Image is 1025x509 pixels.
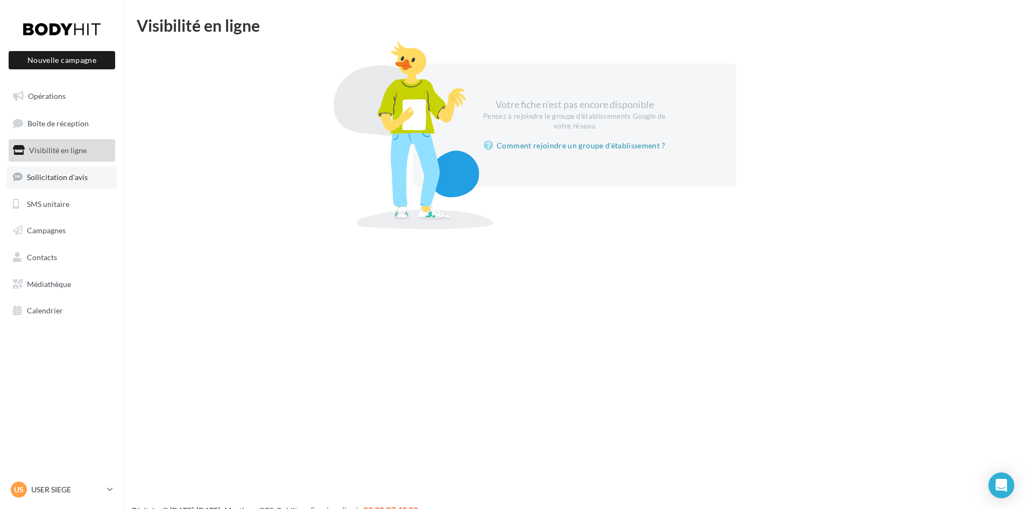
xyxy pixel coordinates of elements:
[9,51,115,69] button: Nouvelle campagne
[27,118,89,127] span: Boîte de réception
[27,253,57,262] span: Contacts
[482,98,667,131] div: Votre fiche n'est pas encore disponible
[6,139,117,162] a: Visibilité en ligne
[482,112,667,131] div: Pensez à rejoindre le groupe d'établissements Google de votre réseau
[27,173,88,182] span: Sollicitation d'avis
[29,146,87,155] span: Visibilité en ligne
[6,219,117,242] a: Campagnes
[6,246,117,269] a: Contacts
[988,472,1014,498] div: Open Intercom Messenger
[27,279,71,289] span: Médiathèque
[6,166,117,189] a: Sollicitation d'avis
[9,479,115,500] a: US USER SIEGE
[27,226,66,235] span: Campagnes
[137,17,1012,33] div: Visibilité en ligne
[27,199,69,208] span: SMS unitaire
[6,85,117,107] a: Opérations
[6,273,117,296] a: Médiathèque
[31,484,103,495] p: USER SIEGE
[28,91,66,101] span: Opérations
[484,139,665,152] a: Comment rejoindre un groupe d'établissement ?
[27,306,63,315] span: Calendrier
[6,112,117,135] a: Boîte de réception
[14,484,24,495] span: US
[6,299,117,322] a: Calendrier
[6,193,117,216] a: SMS unitaire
